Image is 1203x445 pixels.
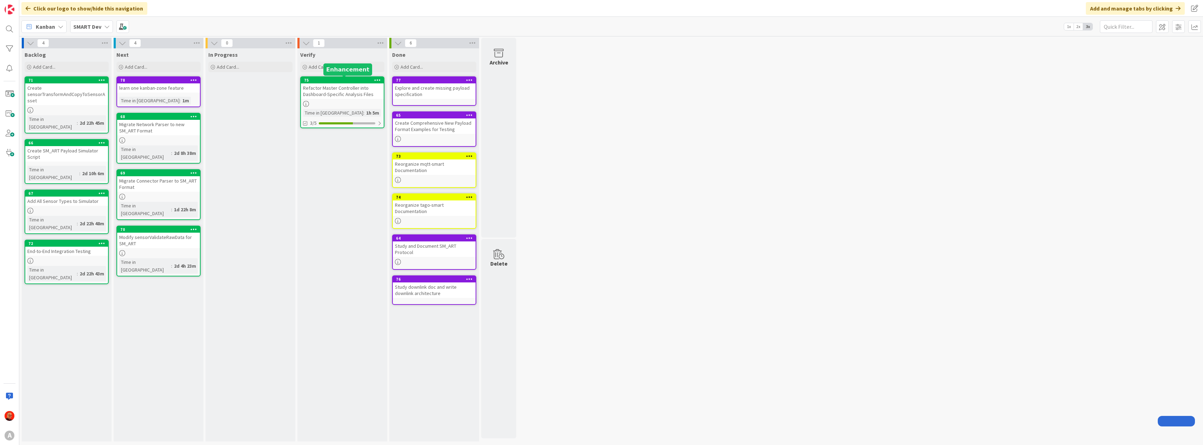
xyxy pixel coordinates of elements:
[25,190,108,206] div: 67Add All Sensor Types to Simulator
[117,77,200,93] div: 78learn one kanban-zone feature
[396,78,476,83] div: 77
[25,240,108,247] div: 72
[117,114,200,120] div: 68
[393,159,476,175] div: Reorganize mqtt-smart Documentation
[25,197,108,206] div: Add All Sensor Types to Simulator
[77,270,78,278] span: :
[393,77,476,99] div: 77Explore and create missing payload specification
[27,115,77,131] div: Time in [GEOGRAPHIC_DATA]
[27,216,77,231] div: Time in [GEOGRAPHIC_DATA]
[120,171,200,176] div: 69
[172,149,198,157] div: 2d 8h 38m
[79,170,80,177] span: :
[221,39,233,47] span: 0
[313,39,325,47] span: 1
[117,83,200,93] div: learn one kanban-zone feature
[303,109,363,117] div: Time in [GEOGRAPHIC_DATA]
[5,5,14,14] img: Visit kanbanzone.com
[393,118,476,134] div: Create Comprehensive New Payload Format Examples for Testing
[33,64,55,70] span: Add Card...
[117,233,200,248] div: Modify sensorValidateRawData for SM_ART
[119,202,171,217] div: Time in [GEOGRAPHIC_DATA]
[304,78,384,83] div: 75
[21,2,147,15] div: Click our logo to show/hide this navigation
[117,170,200,176] div: 69
[120,78,200,83] div: 78
[393,194,476,200] div: 74
[393,194,476,216] div: 74Reorganize tago-smart Documentation
[28,241,108,246] div: 72
[78,220,106,227] div: 2d 22h 48m
[28,78,108,83] div: 71
[119,258,171,274] div: Time in [GEOGRAPHIC_DATA]
[393,153,476,175] div: 73Reorganize mqtt-smart Documentation
[393,112,476,118] div: 65
[27,266,77,281] div: Time in [GEOGRAPHIC_DATA]
[300,51,315,58] span: Verify
[5,431,14,440] div: A
[392,51,405,58] span: Done
[396,113,476,118] div: 65
[25,77,108,105] div: 71Create sensorTransformAndCopyToSensorAsset
[25,51,46,58] span: Backlog
[401,64,423,70] span: Add Card...
[301,83,384,99] div: Refactor Master Controller into Dashboard-Specific Analysis Files
[171,206,172,213] span: :
[117,114,200,135] div: 68Migrate Network Parser to new SM_ART Format
[25,140,108,146] div: 66
[25,247,108,256] div: End-to-End Integration Testing
[217,64,239,70] span: Add Card...
[208,51,238,58] span: In Progress
[28,141,108,145] div: 66
[364,109,381,117] div: 1h 5m
[393,200,476,216] div: Reorganize tago-smart Documentation
[116,51,129,58] span: Next
[117,170,200,192] div: 69Migrate Connector Parser to SM_ART Format
[396,195,476,200] div: 74
[1100,20,1152,33] input: Quick Filter...
[393,235,476,241] div: 64
[393,276,476,282] div: 76
[171,262,172,270] span: :
[396,236,476,241] div: 64
[180,97,181,104] span: :
[117,77,200,83] div: 78
[120,114,200,119] div: 68
[393,77,476,83] div: 77
[73,23,101,30] b: SMART Dev
[1074,23,1083,30] span: 2x
[172,206,198,213] div: 1d 22h 8m
[393,241,476,257] div: Study and Document SM_ART Protocol
[363,109,364,117] span: :
[172,262,198,270] div: 2d 4h 23m
[301,77,384,83] div: 75
[405,39,417,47] span: 6
[393,282,476,298] div: Study downlink doc and write downlink architecture
[129,39,141,47] span: 4
[326,66,369,73] h5: Enhancement
[77,220,78,227] span: :
[396,154,476,159] div: 73
[181,97,191,104] div: 1m
[117,120,200,135] div: Migrate Network Parser to new SM_ART Format
[117,226,200,248] div: 70Modify sensorValidateRawData for SM_ART
[1064,23,1074,30] span: 1x
[310,119,317,127] span: 3/5
[28,191,108,196] div: 67
[171,149,172,157] span: :
[120,227,200,232] div: 70
[117,176,200,192] div: Migrate Connector Parser to SM_ART Format
[309,64,331,70] span: Add Card...
[393,153,476,159] div: 73
[25,146,108,162] div: Create SM_ART Payload Simulator Script
[393,112,476,134] div: 65Create Comprehensive New Payload Format Examples for Testing
[393,83,476,99] div: Explore and create missing payload specification
[490,259,508,268] div: Delete
[78,119,106,127] div: 2d 22h 45m
[25,83,108,105] div: Create sensorTransformAndCopyToSensorAsset
[25,190,108,197] div: 67
[396,277,476,282] div: 76
[77,119,78,127] span: :
[301,77,384,99] div: 75Refactor Master Controller into Dashboard-Specific Analysis Files
[119,145,171,161] div: Time in [GEOGRAPHIC_DATA]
